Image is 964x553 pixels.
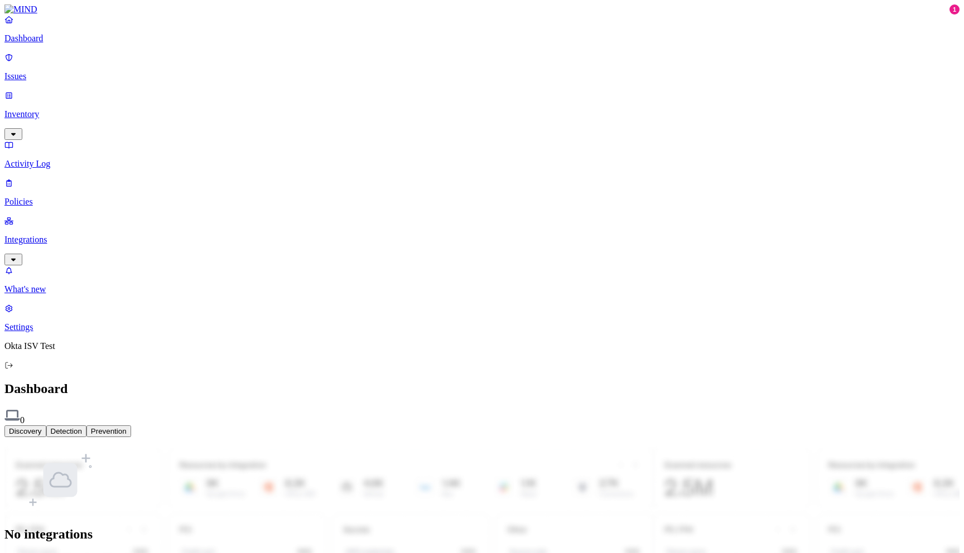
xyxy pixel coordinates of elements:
[20,415,25,425] span: 0
[4,265,960,294] a: What's new
[4,90,960,138] a: Inventory
[4,527,960,542] h1: No integrations
[4,235,960,245] p: Integrations
[4,4,960,14] a: MIND
[4,341,960,351] p: Okta ISV Test
[4,284,960,294] p: What's new
[86,425,131,437] button: Prevention
[4,322,960,332] p: Settings
[4,408,20,423] img: svg%3e
[4,159,960,169] p: Activity Log
[4,52,960,81] a: Issues
[4,425,46,437] button: Discovery
[27,446,94,513] img: integrations-empty-state
[949,4,960,14] div: 1
[4,4,37,14] img: MIND
[4,178,960,207] a: Policies
[4,109,960,119] p: Inventory
[4,71,960,81] p: Issues
[46,425,86,437] button: Detection
[4,303,960,332] a: Settings
[4,216,960,264] a: Integrations
[4,381,960,396] h2: Dashboard
[4,140,960,169] a: Activity Log
[4,14,960,43] a: Dashboard
[4,197,960,207] p: Policies
[4,33,960,43] p: Dashboard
